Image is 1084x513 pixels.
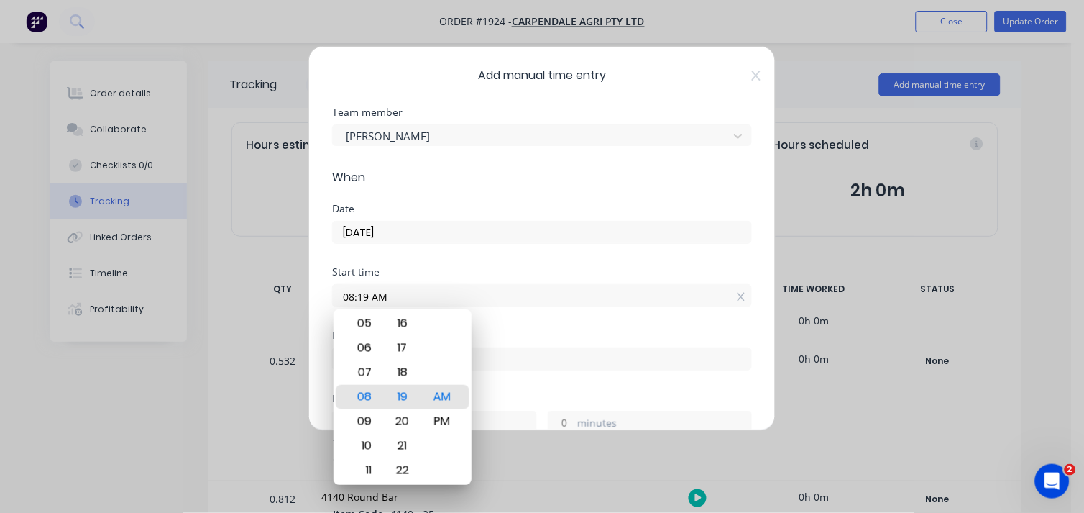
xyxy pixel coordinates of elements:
div: 20 [385,409,420,434]
div: 18 [385,360,420,385]
div: 05 [345,312,380,336]
input: 0 [548,412,574,433]
div: 10 [345,434,380,458]
span: Add manual time entry [332,67,752,84]
span: When [332,169,752,186]
label: minutes [577,415,751,433]
div: 11 [345,458,380,483]
div: 17 [385,336,420,360]
span: 2 [1065,464,1076,476]
div: Hour [343,309,382,485]
div: Hours worked [332,394,752,404]
div: 22 [385,458,420,483]
div: Minute [382,309,422,485]
div: 16 [385,312,420,336]
iframe: Intercom live chat [1035,464,1070,499]
div: Team member [332,107,752,117]
div: 19 [385,385,420,409]
div: 07 [345,360,380,385]
div: 21 [385,434,420,458]
div: 06 [345,336,380,360]
div: PM [424,409,459,434]
div: Start time [332,267,752,277]
div: 09 [345,409,380,434]
div: AM [424,385,459,409]
div: Finish time [332,330,752,340]
div: 08 [345,385,380,409]
div: Date [332,204,752,214]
